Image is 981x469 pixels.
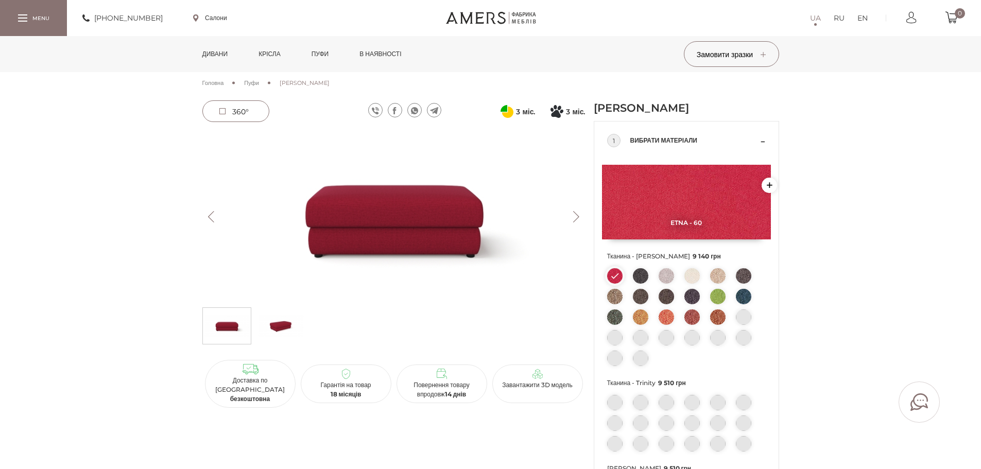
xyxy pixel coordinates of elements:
span: 360° [232,107,249,116]
span: 0 [955,8,965,19]
img: Пуф ДЖЕММА s-1 [259,310,303,341]
a: UA [810,12,821,24]
span: Замовити зразки [697,50,766,59]
h1: [PERSON_NAME] [594,100,712,116]
span: 9 510 грн [658,379,686,387]
p: Повернення товару впродовж [401,380,483,399]
a: telegram [427,103,441,117]
span: Etna - 60 [602,219,771,227]
svg: Оплата частинами від ПриватБанку [501,105,513,118]
p: Гарантія на товар [305,380,387,399]
a: Дивани [195,36,236,72]
p: Завантажити 3D модель [496,380,579,390]
a: в наявності [352,36,409,72]
span: Тканина - Trinity [607,376,766,390]
a: facebook [388,103,402,117]
span: 9 140 грн [693,252,721,260]
span: Головна [202,79,224,86]
a: whatsapp [407,103,422,117]
button: Previous [202,211,220,222]
svg: Покупка частинами від Монобанку [550,105,563,118]
button: Next [567,211,586,222]
img: Etna - 60 [602,165,771,239]
a: Салони [193,13,227,23]
span: Тканина - [PERSON_NAME] [607,250,766,263]
a: [PHONE_NUMBER] [82,12,163,24]
b: безкоштовна [230,395,270,403]
p: Доставка по [GEOGRAPHIC_DATA] [209,376,291,404]
span: 3 міс. [566,106,585,118]
a: Головна [202,78,224,88]
a: RU [834,12,845,24]
span: Вибрати матеріали [630,134,758,147]
button: Замовити зразки [684,41,779,67]
a: Крісла [251,36,288,72]
a: Пуфи [244,78,259,88]
span: Пуфи [244,79,259,86]
div: 1 [607,134,621,147]
b: 14 днів [445,390,467,398]
img: Пуф ДЖЕММА -0 [202,131,586,302]
img: Пуф ДЖЕММА s-0 [204,310,249,341]
a: viber [368,103,383,117]
span: 3 міс. [516,106,535,118]
a: Пуфи [304,36,337,72]
a: EN [857,12,868,24]
b: 18 місяців [331,390,362,398]
a: 360° [202,100,269,122]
